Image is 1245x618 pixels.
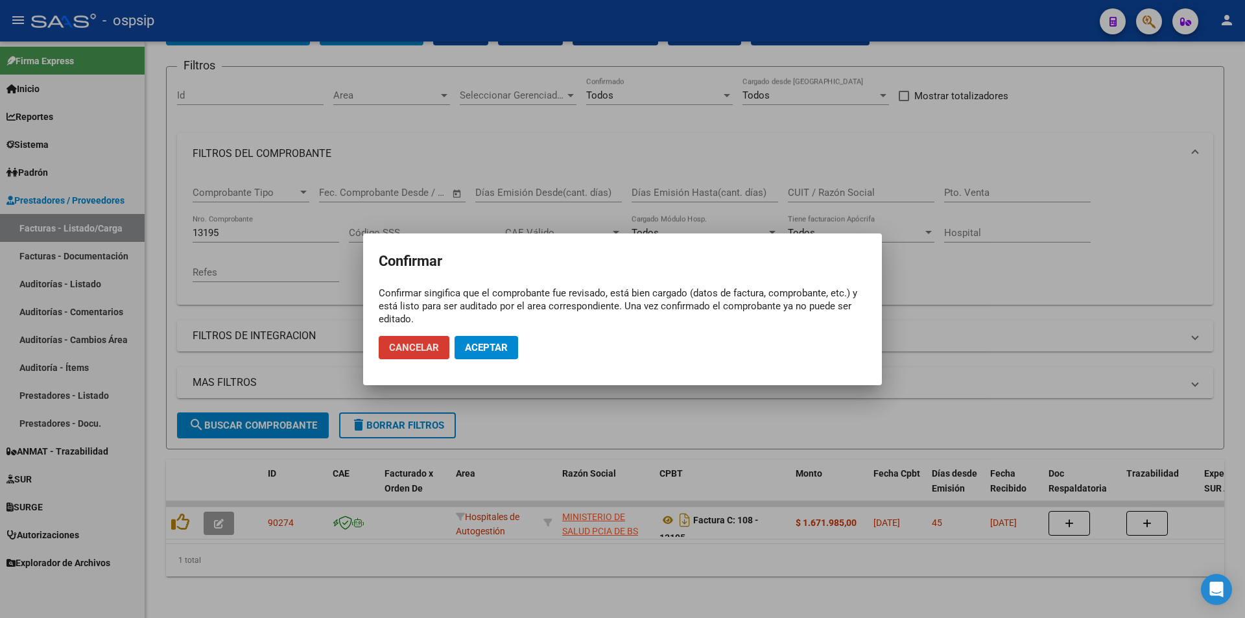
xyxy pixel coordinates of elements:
h2: Confirmar [379,249,866,274]
button: Aceptar [455,336,518,359]
button: Cancelar [379,336,449,359]
span: Aceptar [465,342,508,353]
div: Confirmar singifica que el comprobante fue revisado, está bien cargado (datos de factura, comprob... [379,287,866,326]
span: Cancelar [389,342,439,353]
div: Open Intercom Messenger [1201,574,1232,605]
